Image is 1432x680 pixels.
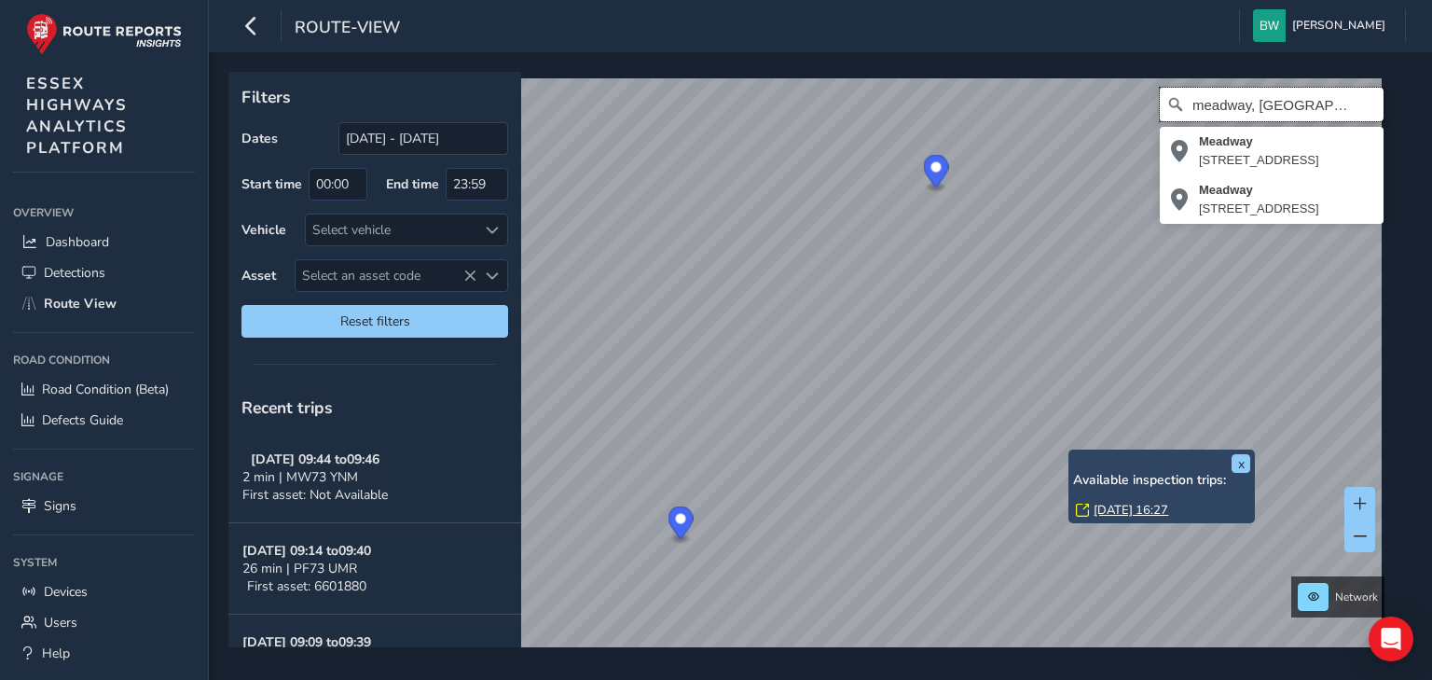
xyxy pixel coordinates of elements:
span: Users [44,614,77,631]
button: [DATE] 09:14 to09:4026 min | PF73 UMRFirst asset: 6601880 [228,523,521,615]
a: Dashboard [13,227,195,257]
span: First asset: 6601880 [247,577,366,595]
label: Start time [241,175,302,193]
div: Road Condition [13,346,195,374]
div: Signage [13,463,195,491]
strong: [DATE] 09:14 to 09:40 [242,542,371,560]
span: Devices [44,583,88,601]
span: Help [42,645,70,662]
a: Defects Guide [13,405,195,436]
div: Map marker [668,507,694,545]
strong: [DATE] 09:44 to 09:46 [251,451,379,468]
canvas: Map [235,78,1382,669]
a: Route View [13,288,195,319]
span: [PERSON_NAME] [1292,9,1385,42]
a: Devices [13,576,195,607]
div: Select an asset code [476,260,507,291]
button: [PERSON_NAME] [1253,9,1392,42]
span: 2 min | MW73 YNM [242,468,358,486]
span: Dashboard [46,233,109,251]
div: Meadway [1199,132,1319,151]
span: Select an asset code [296,260,476,291]
span: Route View [44,295,117,312]
span: ESSEX HIGHWAYS ANALYTICS PLATFORM [26,73,128,159]
span: Detections [44,264,105,282]
div: Meadway [1199,181,1319,200]
span: 26 min | PF73 UMR [242,560,357,577]
strong: [DATE] 09:09 to 09:39 [242,633,371,651]
span: First asset: Not Available [242,486,388,504]
button: [DATE] 09:44 to09:462 min | MW73 YNMFirst asset: Not Available [228,432,521,523]
a: Road Condition (Beta) [13,374,195,405]
button: x [1232,454,1250,473]
div: Map marker [924,155,949,193]
div: System [13,548,195,576]
div: Select vehicle [306,215,476,245]
span: Reset filters [255,312,494,330]
button: Reset filters [241,305,508,338]
div: [STREET_ADDRESS] [1199,200,1319,218]
a: Signs [13,491,195,521]
div: [STREET_ADDRESS] [1199,151,1319,170]
img: diamond-layout [1253,9,1286,42]
span: Recent trips [241,396,333,419]
a: Help [13,638,195,669]
p: Filters [241,85,508,109]
span: Network [1335,590,1378,604]
div: Open Intercom Messenger [1369,617,1413,661]
label: End time [386,175,439,193]
a: Detections [13,257,195,288]
label: Vehicle [241,221,286,239]
span: route-view [295,16,400,42]
input: Search [1160,88,1384,121]
span: Defects Guide [42,411,123,429]
a: Users [13,607,195,638]
h6: Available inspection trips: [1073,473,1250,489]
span: Road Condition (Beta) [42,381,169,398]
label: Dates [241,130,278,147]
div: Overview [13,199,195,227]
span: Signs [44,497,76,515]
label: Asset [241,267,276,284]
img: rr logo [26,13,182,55]
a: [DATE] 16:27 [1094,502,1168,519]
